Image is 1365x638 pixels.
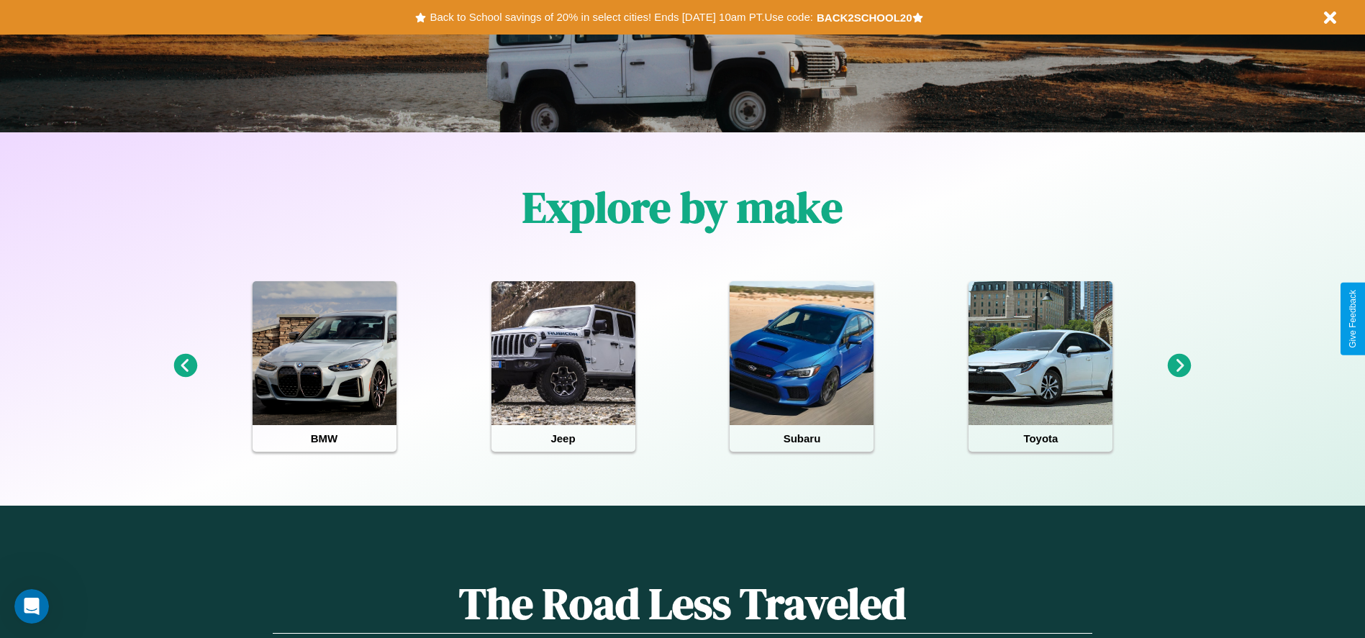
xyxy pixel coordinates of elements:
[1348,290,1358,348] div: Give Feedback
[14,589,49,624] iframe: Intercom live chat
[491,425,635,452] h4: Jeep
[817,12,912,24] b: BACK2SCHOOL20
[273,574,1092,634] h1: The Road Less Traveled
[253,425,396,452] h4: BMW
[969,425,1112,452] h4: Toyota
[426,7,816,27] button: Back to School savings of 20% in select cities! Ends [DATE] 10am PT.Use code:
[730,425,874,452] h4: Subaru
[522,178,843,237] h1: Explore by make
